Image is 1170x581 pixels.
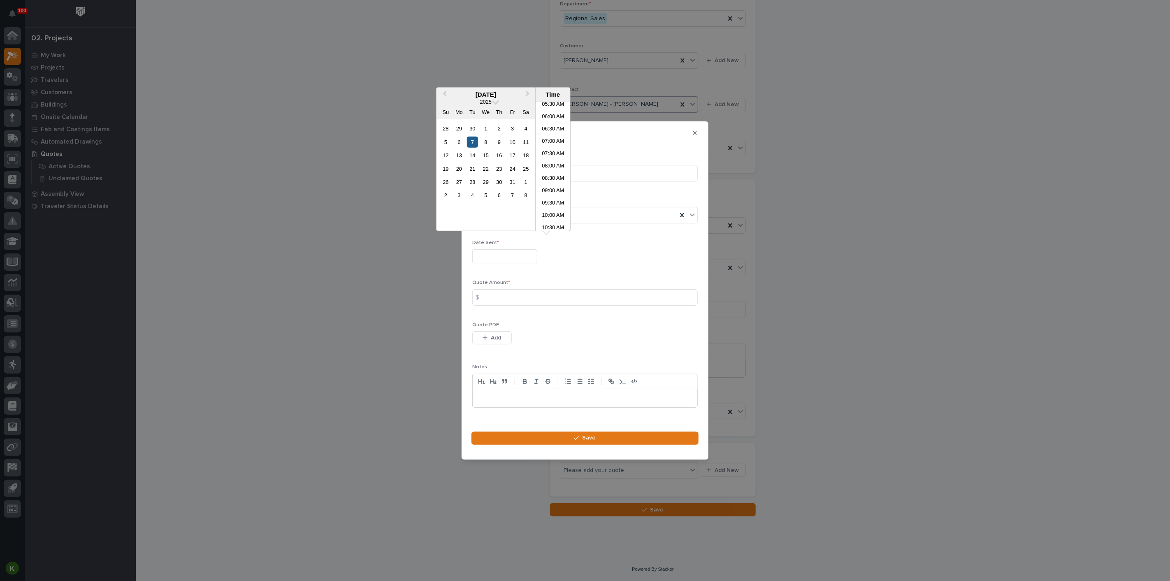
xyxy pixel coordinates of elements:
div: Choose Sunday, October 5th, 2025 [440,136,451,147]
button: Next Month [522,88,535,102]
li: 07:00 AM [536,136,571,148]
div: Choose Sunday, October 19th, 2025 [440,163,451,174]
div: Choose Monday, September 29th, 2025 [453,123,464,134]
div: Choose Wednesday, October 22nd, 2025 [480,163,491,174]
div: Choose Saturday, October 25th, 2025 [520,163,532,174]
div: month 2025-10 [439,122,532,202]
div: Choose Monday, November 3rd, 2025 [453,190,464,201]
div: Choose Sunday, November 2nd, 2025 [440,190,451,201]
div: Choose Tuesday, October 28th, 2025 [467,177,478,188]
button: Save [471,432,699,445]
div: Choose Tuesday, November 4th, 2025 [467,190,478,201]
li: 09:00 AM [536,185,571,198]
div: Choose Friday, November 7th, 2025 [507,190,518,201]
li: 10:30 AM [536,222,571,235]
span: Date Sent [472,240,499,245]
div: Choose Monday, October 6th, 2025 [453,136,464,147]
div: Choose Thursday, October 30th, 2025 [494,177,505,188]
li: 08:30 AM [536,173,571,185]
div: Sa [520,107,532,118]
button: Add [472,331,512,344]
div: Th [494,107,505,118]
div: Choose Thursday, October 2nd, 2025 [494,123,505,134]
div: Choose Saturday, October 11th, 2025 [520,136,532,147]
li: 09:30 AM [536,198,571,210]
div: Choose Saturday, October 4th, 2025 [520,123,532,134]
span: 2025 [480,99,492,105]
div: Choose Sunday, October 26th, 2025 [440,177,451,188]
div: Tu [467,107,478,118]
span: Notes [472,365,487,370]
div: Choose Friday, October 10th, 2025 [507,136,518,147]
div: Choose Friday, October 3rd, 2025 [507,123,518,134]
div: Choose Monday, October 20th, 2025 [453,163,464,174]
li: 10:00 AM [536,210,571,222]
div: Choose Monday, October 13th, 2025 [453,150,464,161]
div: Choose Wednesday, October 1st, 2025 [480,123,491,134]
span: Add [491,334,501,342]
div: Choose Thursday, October 16th, 2025 [494,150,505,161]
div: $ [472,289,489,306]
div: Fr [507,107,518,118]
div: Choose Tuesday, October 7th, 2025 [467,136,478,147]
div: Choose Wednesday, October 15th, 2025 [480,150,491,161]
div: Choose Tuesday, September 30th, 2025 [467,123,478,134]
div: Choose Thursday, October 23rd, 2025 [494,163,505,174]
div: Choose Wednesday, October 8th, 2025 [480,136,491,147]
div: Choose Thursday, October 9th, 2025 [494,136,505,147]
div: Choose Wednesday, November 5th, 2025 [480,190,491,201]
li: 06:00 AM [536,111,571,123]
div: Su [440,107,451,118]
button: Previous Month [437,88,450,102]
span: Quote PDF [472,323,499,328]
span: Quote Amount [472,280,510,285]
div: Choose Sunday, September 28th, 2025 [440,123,451,134]
div: Choose Saturday, October 18th, 2025 [520,150,532,161]
li: 05:30 AM [536,99,571,111]
div: Choose Monday, October 27th, 2025 [453,177,464,188]
div: Mo [453,107,464,118]
div: Choose Sunday, October 12th, 2025 [440,150,451,161]
div: Choose Tuesday, October 21st, 2025 [467,163,478,174]
div: Choose Friday, October 24th, 2025 [507,163,518,174]
div: Choose Tuesday, October 14th, 2025 [467,150,478,161]
div: Choose Thursday, November 6th, 2025 [494,190,505,201]
div: Choose Saturday, November 1st, 2025 [520,177,532,188]
div: Choose Saturday, November 8th, 2025 [520,190,532,201]
div: Time [538,91,568,98]
div: Choose Friday, October 17th, 2025 [507,150,518,161]
div: [DATE] [436,91,535,98]
li: 06:30 AM [536,123,571,136]
div: Choose Wednesday, October 29th, 2025 [480,177,491,188]
span: Save [583,434,596,442]
div: Choose Friday, October 31st, 2025 [507,177,518,188]
li: 07:30 AM [536,148,571,160]
div: We [480,107,491,118]
li: 08:00 AM [536,160,571,173]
